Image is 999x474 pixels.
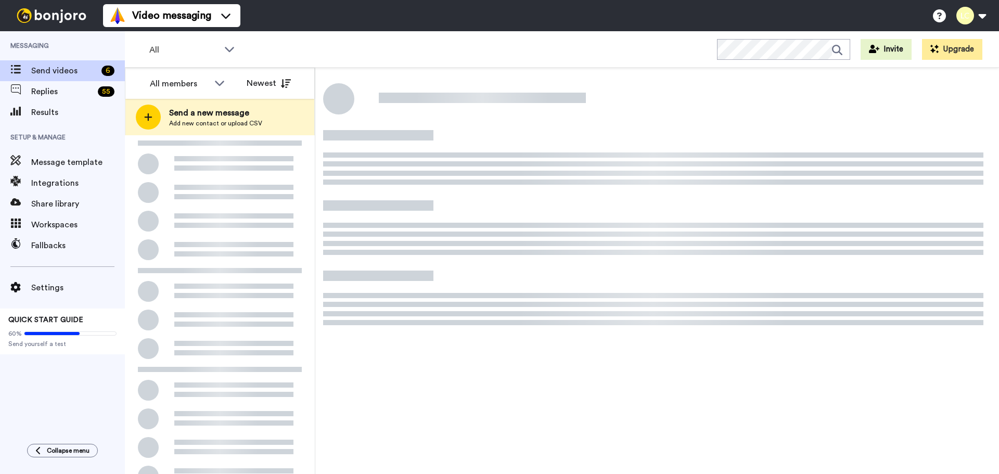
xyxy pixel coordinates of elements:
span: Settings [31,281,125,294]
span: Send videos [31,65,97,77]
span: Workspaces [31,219,125,231]
span: Message template [31,156,125,169]
button: Upgrade [922,39,982,60]
span: All [149,44,219,56]
span: QUICK START GUIDE [8,316,83,324]
span: Video messaging [132,8,211,23]
div: 55 [98,86,114,97]
div: All members [150,78,209,90]
span: Collapse menu [47,446,89,455]
span: Fallbacks [31,239,125,252]
div: 6 [101,66,114,76]
span: Results [31,106,125,119]
span: Add new contact or upload CSV [169,119,262,127]
span: Replies [31,85,94,98]
img: vm-color.svg [109,7,126,24]
span: Send yourself a test [8,340,117,348]
span: Integrations [31,177,125,189]
span: Share library [31,198,125,210]
span: 60% [8,329,22,338]
span: Send a new message [169,107,262,119]
button: Newest [239,73,299,94]
img: bj-logo-header-white.svg [12,8,91,23]
button: Invite [861,39,912,60]
button: Collapse menu [27,444,98,457]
